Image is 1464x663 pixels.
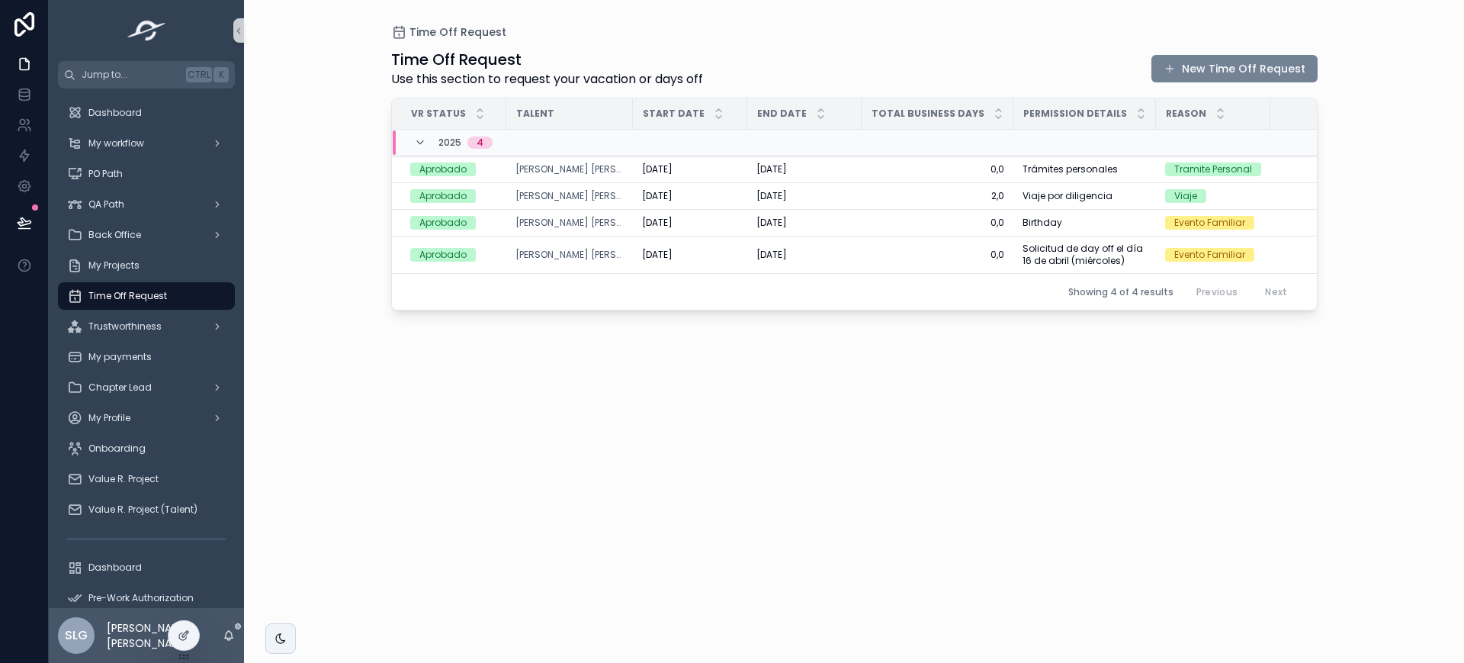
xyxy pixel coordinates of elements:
span: My Projects [88,259,140,272]
a: Value R. Project (Talent) [58,496,235,523]
span: [DATE] [756,190,787,202]
span: Permission Details [1023,108,1127,120]
a: Trámites personales [1023,163,1147,175]
span: VR Status [411,108,466,120]
a: [PERSON_NAME] [PERSON_NAME] [515,249,624,261]
a: My payments [58,343,235,371]
a: Aprobado [410,189,497,203]
span: My Profile [88,412,130,424]
a: Evento Familiar [1165,216,1261,230]
div: Aprobado [419,248,467,262]
span: Showing 4 of 4 results [1068,286,1173,298]
span: [DATE] [642,163,673,175]
a: Dashboard [58,554,235,581]
a: Solicitud de day off el día 16 de abril (miércoles) [1023,243,1147,267]
span: End Date [757,108,807,120]
a: [PERSON_NAME] [PERSON_NAME] [515,217,624,229]
a: [DATE] [756,163,852,175]
a: Onboarding [58,435,235,462]
span: 2025 [438,137,461,149]
a: Tramite Personal [1165,163,1261,176]
a: Viaje por diligencia [1023,190,1147,202]
a: 2025 [1271,163,1366,175]
span: [DATE] [756,249,787,261]
span: QA Path [88,198,124,211]
span: Chapter Lead [88,381,152,394]
span: [DATE] [756,217,787,229]
a: QA Path [58,191,235,218]
img: App logo [123,18,171,43]
a: 0,0 [871,163,1004,175]
a: [DATE] [642,163,738,175]
a: PO Path [58,160,235,188]
a: [PERSON_NAME] [PERSON_NAME] [515,163,624,175]
span: My workflow [88,137,144,150]
span: Start Date [643,108,705,120]
div: 4 [477,137,483,149]
div: Viaje [1174,189,1197,203]
span: [DATE] [756,163,787,175]
button: New Time Off Request [1151,55,1318,82]
div: Tramite Personal [1174,163,1252,176]
a: [PERSON_NAME] [PERSON_NAME] [515,190,624,202]
a: Aprobado [410,216,497,230]
a: My Profile [58,404,235,432]
span: Back Office [88,229,141,241]
a: [DATE] [756,190,852,202]
span: Dashboard [88,562,142,574]
span: Trámites personales [1023,163,1118,175]
a: Trustworthiness [58,313,235,340]
span: [DATE] [642,249,673,261]
div: Evento Familiar [1174,216,1245,230]
a: Pre-Work Authorization [58,584,235,612]
a: 2025 [1271,190,1366,202]
a: Aprobado [410,248,497,262]
span: Jump to... [82,69,180,81]
div: scrollable content [49,89,244,608]
a: Dashboard [58,99,235,127]
a: Back Office [58,221,235,249]
button: Jump to...CtrlK [58,61,235,89]
span: Onboarding [88,443,146,455]
span: 2025 [1271,217,1366,229]
a: [DATE] [642,249,738,261]
a: [DATE] [642,190,738,202]
span: Reason [1166,108,1206,120]
span: Use this section to request your vacation or days off [391,70,703,89]
a: 2,0 [871,190,1004,202]
span: [DATE] [642,217,673,229]
div: Aprobado [419,216,467,230]
div: Aprobado [419,163,467,176]
a: My Projects [58,252,235,279]
span: Value R. Project [88,473,159,485]
div: Evento Familiar [1174,248,1245,262]
span: SLG [65,626,88,645]
span: Trustworthiness [88,320,162,333]
span: Viaje por diligencia [1023,190,1112,202]
span: 2025 [1271,249,1366,261]
a: Aprobado [410,163,497,176]
a: Chapter Lead [58,374,235,401]
span: Pre-Work Authorization [88,592,194,604]
span: Birthday [1023,217,1062,229]
a: My workflow [58,130,235,157]
span: Time Off Request [409,24,506,40]
a: Value R. Project [58,465,235,493]
a: [DATE] [642,217,738,229]
span: Time Off Request [88,290,167,302]
a: 0,0 [871,217,1004,229]
a: Birthday [1023,217,1147,229]
p: [PERSON_NAME] [PERSON_NAME] [107,620,223,651]
a: [DATE] [756,217,852,229]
